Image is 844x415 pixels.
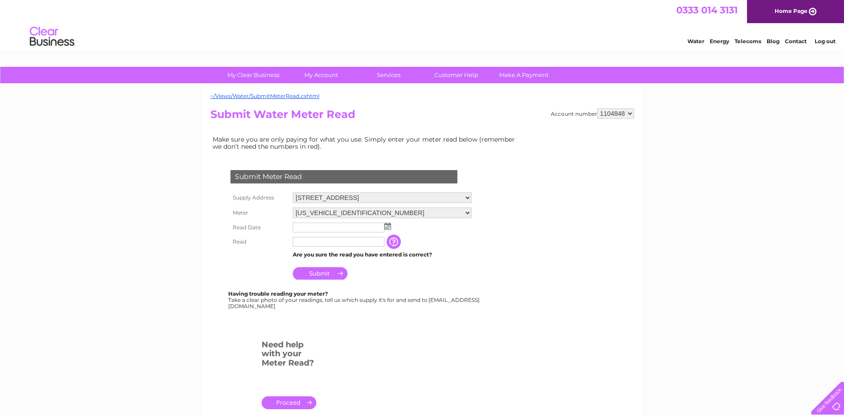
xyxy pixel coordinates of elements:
[228,235,291,249] th: Read
[212,5,633,43] div: Clear Business is a trading name of Verastar Limited (registered in [GEOGRAPHIC_DATA] No. 3667643...
[210,108,634,125] h2: Submit Water Meter Read
[291,249,474,260] td: Are you sure the read you have entered is correct?
[384,223,391,230] img: ...
[262,396,316,409] a: .
[420,67,493,83] a: Customer Help
[293,267,347,280] input: Submit
[228,220,291,235] th: Read Date
[687,38,704,45] a: Water
[352,67,425,83] a: Services
[29,23,75,50] img: logo.png
[284,67,358,83] a: My Account
[230,170,457,183] div: Submit Meter Read
[815,38,836,45] a: Log out
[785,38,807,45] a: Contact
[767,38,779,45] a: Blog
[735,38,761,45] a: Telecoms
[551,108,634,119] div: Account number
[210,93,319,99] a: ~/Views/Water/SubmitMeterRead.cshtml
[228,291,481,309] div: Take a clear photo of your readings, tell us which supply it's for and send to [EMAIL_ADDRESS][DO...
[710,38,729,45] a: Energy
[676,4,738,16] a: 0333 014 3131
[228,190,291,205] th: Supply Address
[487,67,561,83] a: Make A Payment
[210,134,522,152] td: Make sure you are only paying for what you use. Simply enter your meter read below (remember we d...
[228,290,328,297] b: Having trouble reading your meter?
[228,205,291,220] th: Meter
[387,235,403,249] input: Information
[262,338,316,372] h3: Need help with your Meter Read?
[217,67,290,83] a: My Clear Business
